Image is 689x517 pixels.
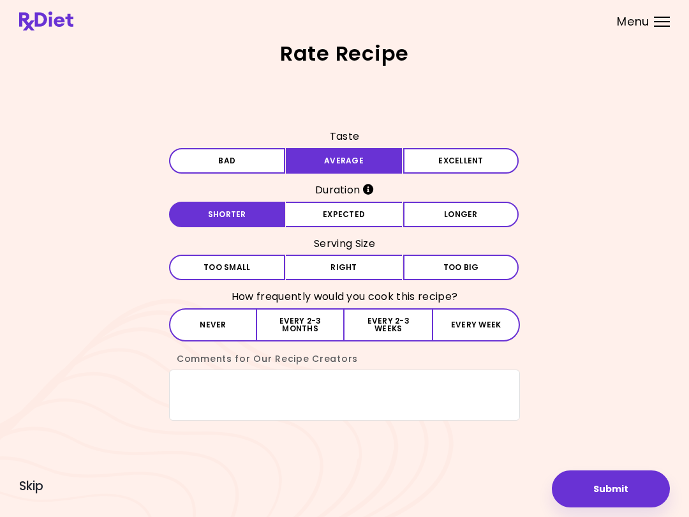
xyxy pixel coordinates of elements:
[403,202,519,227] button: Longer
[552,470,670,507] button: Submit
[286,148,402,174] button: Average
[169,148,285,174] button: Bad
[169,352,358,365] label: Comments for Our Recipe Creators
[344,308,432,341] button: Every 2-3 weeks
[363,184,374,195] i: Info
[19,11,73,31] img: RxDiet
[403,148,519,174] button: Excellent
[443,264,479,271] span: Too big
[403,255,519,280] button: Too big
[169,180,520,200] h3: Duration
[286,255,402,280] button: Right
[432,308,520,341] button: Every week
[204,264,250,271] span: Too small
[169,234,520,254] h3: Serving Size
[286,202,402,227] button: Expected
[169,126,520,147] h3: Taste
[169,308,257,341] button: Never
[617,16,649,27] span: Menu
[169,202,285,227] button: Shorter
[257,308,344,341] button: Every 2-3 months
[169,255,285,280] button: Too small
[19,479,43,493] button: Skip
[169,287,520,307] h3: How frequently would you cook this recipe?
[19,43,670,64] h2: Rate Recipe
